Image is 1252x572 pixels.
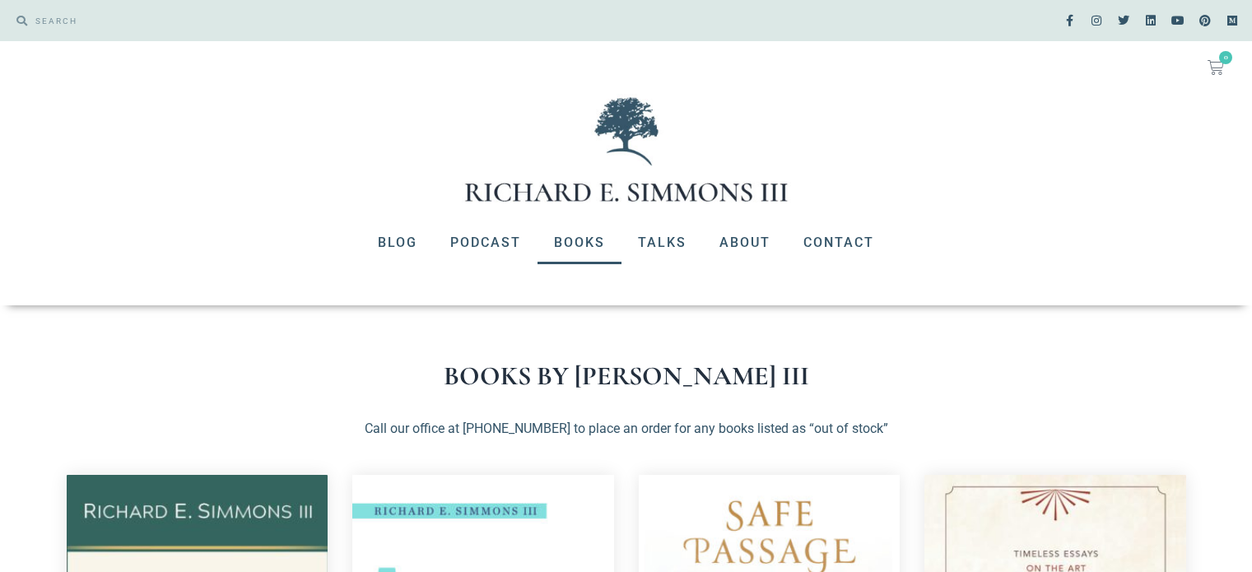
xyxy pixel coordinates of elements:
[538,221,621,264] a: Books
[703,221,787,264] a: About
[67,363,1186,389] h1: Books by [PERSON_NAME] III
[361,221,434,264] a: Blog
[27,8,618,33] input: SEARCH
[434,221,538,264] a: Podcast
[67,419,1186,439] p: Call our office at [PHONE_NUMBER] to place an order for any books listed as “out of stock”
[787,221,891,264] a: Contact
[1188,49,1244,86] a: 0
[1219,51,1232,64] span: 0
[621,221,703,264] a: Talks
